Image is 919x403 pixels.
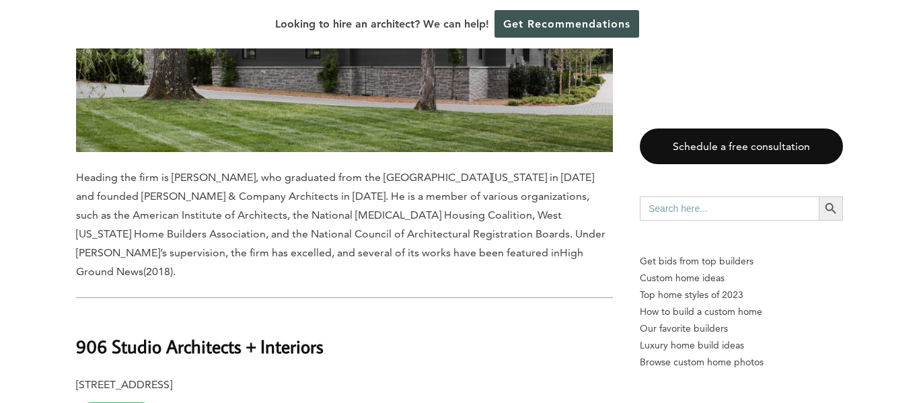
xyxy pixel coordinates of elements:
p: Get bids from top builders [640,253,843,270]
a: Luxury home build ideas [640,337,843,354]
iframe: Drift Widget Chat Controller [661,306,903,387]
span: (2018). [143,265,176,278]
b: 906 Studio Architects + Interiors [76,334,324,358]
span: High Ground News [76,246,583,278]
a: Browse custom home photos [640,354,843,371]
a: Custom home ideas [640,270,843,287]
a: Our favorite builders [640,320,843,337]
span: Heading the firm is [PERSON_NAME], who graduated from the [GEOGRAPHIC_DATA][US_STATE] in [DATE] a... [76,171,605,259]
a: Top home styles of 2023 [640,287,843,303]
a: Schedule a free consultation [640,129,843,164]
svg: Search [823,201,838,216]
input: Search here... [640,196,819,221]
a: Get Recommendations [494,10,639,38]
a: How to build a custom home [640,303,843,320]
b: [STREET_ADDRESS] [76,378,172,391]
